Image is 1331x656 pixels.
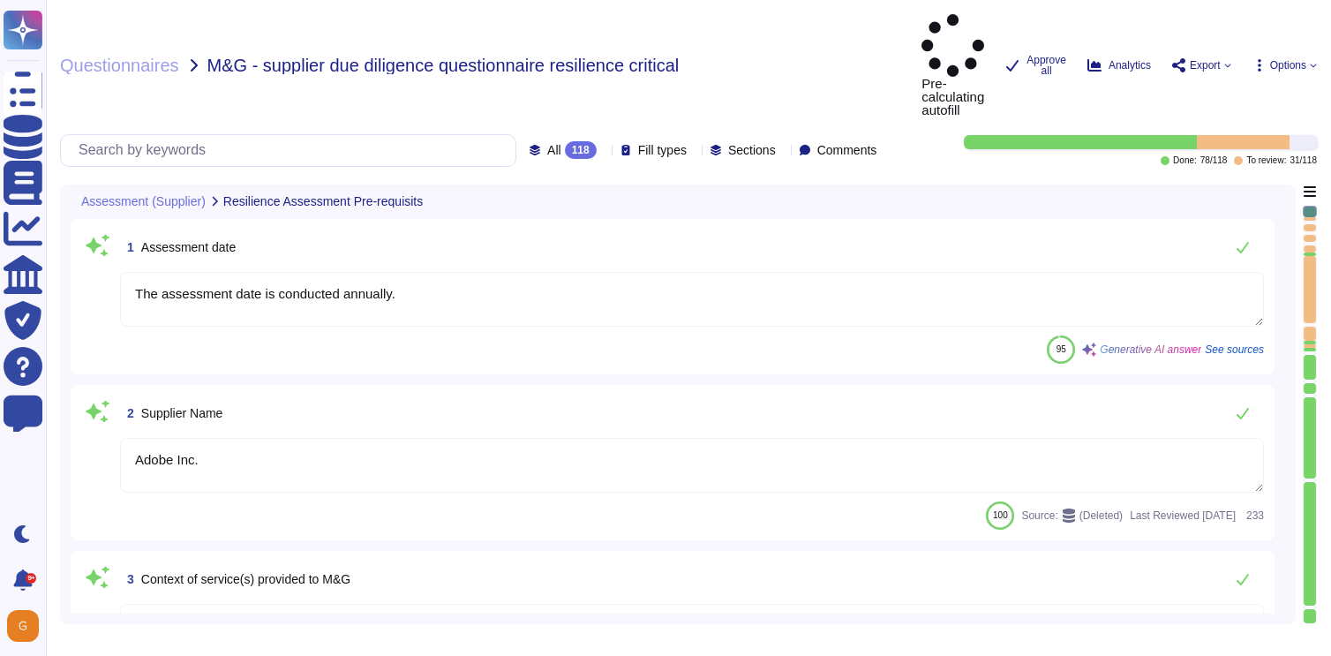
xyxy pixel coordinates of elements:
[1243,510,1264,521] span: 233
[638,144,687,156] span: Fill types
[141,406,223,420] span: Supplier Name
[120,573,134,585] span: 3
[4,607,51,645] button: user
[223,195,423,207] span: Resilience Assessment Pre-requisits
[141,240,236,254] span: Assessment date
[1087,58,1151,72] button: Analytics
[207,57,680,74] span: M&G - supplier due diligence questionnaire resilience critical
[993,510,1008,520] span: 100
[81,195,206,207] span: Assessment (Supplier)
[1246,156,1286,165] span: To review:
[547,144,561,156] span: All
[817,144,877,156] span: Comments
[120,407,134,419] span: 2
[565,141,597,159] div: 118
[1100,344,1201,355] span: Generative AI answer
[7,610,39,642] img: user
[1109,60,1151,71] span: Analytics
[1290,156,1317,165] span: 31 / 118
[70,135,515,166] input: Search by keywords
[26,573,36,584] div: 9+
[921,14,984,117] span: Pre-calculating autofill
[60,57,179,74] span: Questionnaires
[1173,156,1197,165] span: Done:
[728,144,776,156] span: Sections
[1079,510,1123,521] span: (Deleted)
[1057,344,1066,354] span: 95
[141,572,350,586] span: Context of service(s) provided to M&G
[120,272,1264,327] textarea: The assessment date is conducted annually.
[120,438,1264,493] textarea: Adobe Inc.
[1026,55,1066,76] span: Approve all
[1270,60,1306,71] span: Options
[1005,55,1066,76] button: Approve all
[1021,509,1123,523] span: Source:
[1130,510,1236,521] span: Last Reviewed [DATE]
[1200,156,1228,165] span: 78 / 118
[1205,344,1264,355] span: See sources
[120,241,134,253] span: 1
[1190,60,1221,71] span: Export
